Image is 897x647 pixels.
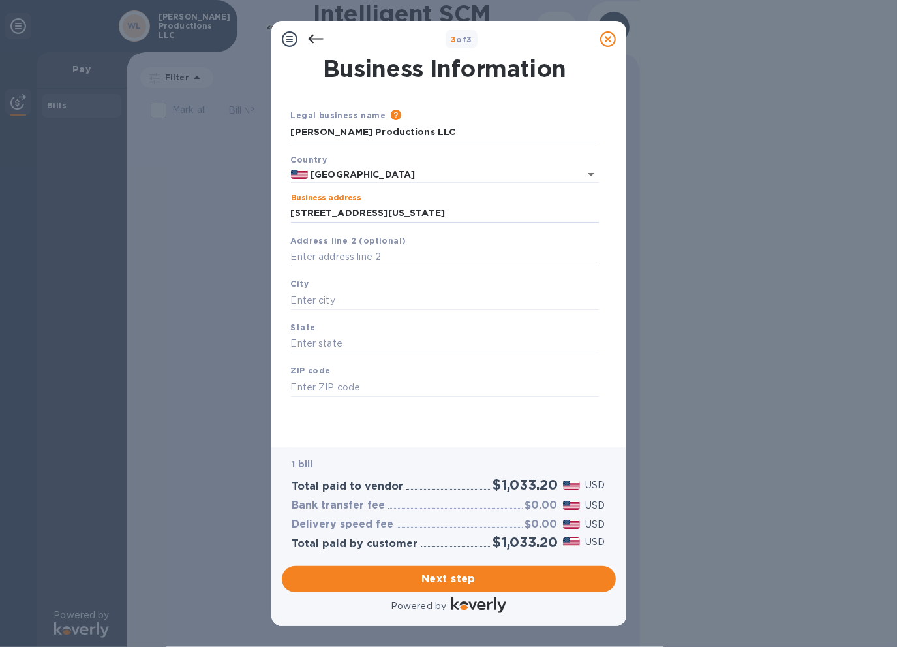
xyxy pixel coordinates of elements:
[563,481,581,490] img: USD
[292,459,313,469] b: 1 bill
[291,110,386,120] b: Legal business name
[292,499,386,512] h3: Bank transfer fee
[291,323,316,332] b: State
[451,35,456,44] span: 3
[291,123,599,142] input: Enter legal business name
[525,518,558,531] h3: $0.00
[291,155,327,165] b: Country
[563,537,581,546] img: USD
[563,520,581,529] img: USD
[291,170,309,179] img: US
[585,535,605,549] p: USD
[308,166,562,183] input: Select country
[292,571,605,587] span: Next step
[582,165,600,183] button: Open
[288,55,601,82] h1: Business Information
[585,499,605,513] p: USD
[292,538,418,550] h3: Total paid by customer
[585,518,605,531] p: USD
[493,477,557,493] h2: $1,033.20
[585,479,605,492] p: USD
[291,247,599,267] input: Enter address line 2
[493,534,557,550] h2: $1,033.20
[451,597,506,613] img: Logo
[451,35,472,44] b: of 3
[291,291,599,310] input: Enter city
[525,499,558,512] h3: $0.00
[291,195,361,202] label: Business address
[291,334,599,354] input: Enter state
[291,236,406,245] b: Address line 2 (optional)
[391,599,446,613] p: Powered by
[292,518,394,531] h3: Delivery speed fee
[291,366,331,375] b: ZIP code
[292,481,404,493] h3: Total paid to vendor
[291,204,599,223] input: Enter address
[291,279,309,289] b: City
[563,501,581,510] img: USD
[291,377,599,397] input: Enter ZIP code
[282,566,616,592] button: Next step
